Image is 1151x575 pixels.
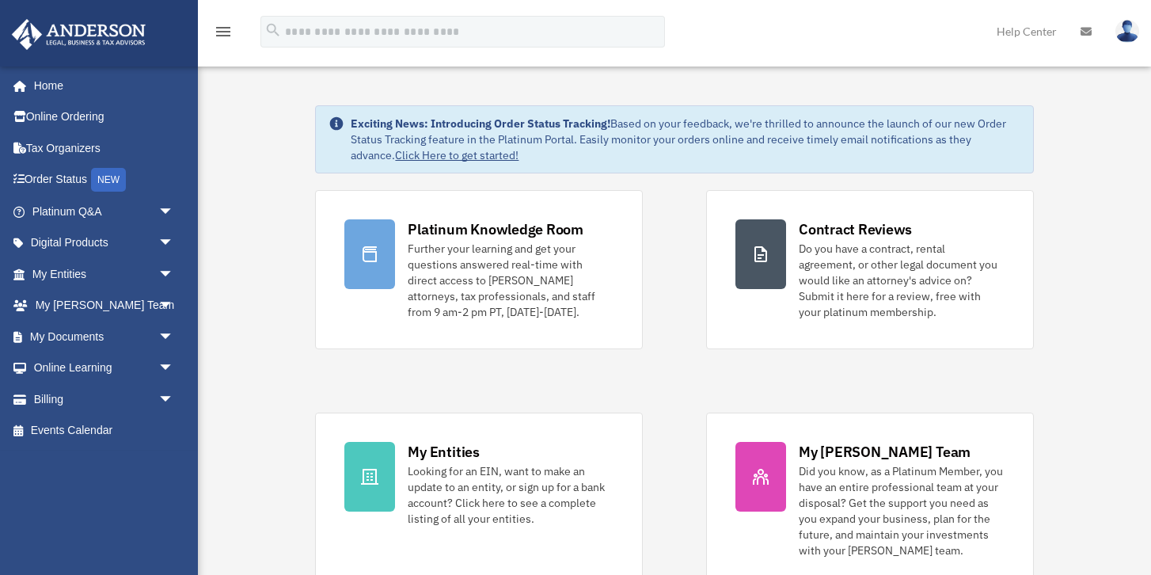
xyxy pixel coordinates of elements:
i: menu [214,22,233,41]
span: arrow_drop_down [158,258,190,291]
a: Click Here to get started! [395,148,519,162]
a: Online Ordering [11,101,198,133]
a: menu [214,28,233,41]
a: Digital Productsarrow_drop_down [11,227,198,259]
a: Billingarrow_drop_down [11,383,198,415]
span: arrow_drop_down [158,290,190,322]
div: Further your learning and get your questions answered real-time with direct access to [PERSON_NAM... [408,241,613,320]
span: arrow_drop_down [158,383,190,416]
strong: Exciting News: Introducing Order Status Tracking! [351,116,610,131]
div: Did you know, as a Platinum Member, you have an entire professional team at your disposal? Get th... [799,463,1005,558]
a: Platinum Q&Aarrow_drop_down [11,196,198,227]
img: User Pic [1115,20,1139,43]
a: Order StatusNEW [11,164,198,196]
a: Platinum Knowledge Room Further your learning and get your questions answered real-time with dire... [315,190,643,349]
a: Events Calendar [11,415,198,447]
a: Online Learningarrow_drop_down [11,352,198,384]
div: Platinum Knowledge Room [408,219,583,239]
div: My Entities [408,442,479,462]
div: My [PERSON_NAME] Team [799,442,971,462]
div: Looking for an EIN, want to make an update to an entity, or sign up for a bank account? Click her... [408,463,613,527]
a: Home [11,70,190,101]
a: Tax Organizers [11,132,198,164]
a: My [PERSON_NAME] Teamarrow_drop_down [11,290,198,322]
a: Contract Reviews Do you have a contract, rental agreement, or other legal document you would like... [706,190,1034,349]
span: arrow_drop_down [158,352,190,385]
span: arrow_drop_down [158,227,190,260]
a: My Documentsarrow_drop_down [11,321,198,352]
i: search [264,21,282,39]
div: Contract Reviews [799,219,912,239]
img: Anderson Advisors Platinum Portal [7,19,150,50]
span: arrow_drop_down [158,196,190,228]
div: Do you have a contract, rental agreement, or other legal document you would like an attorney's ad... [799,241,1005,320]
span: arrow_drop_down [158,321,190,353]
a: My Entitiesarrow_drop_down [11,258,198,290]
div: Based on your feedback, we're thrilled to announce the launch of our new Order Status Tracking fe... [351,116,1020,163]
div: NEW [91,168,126,192]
